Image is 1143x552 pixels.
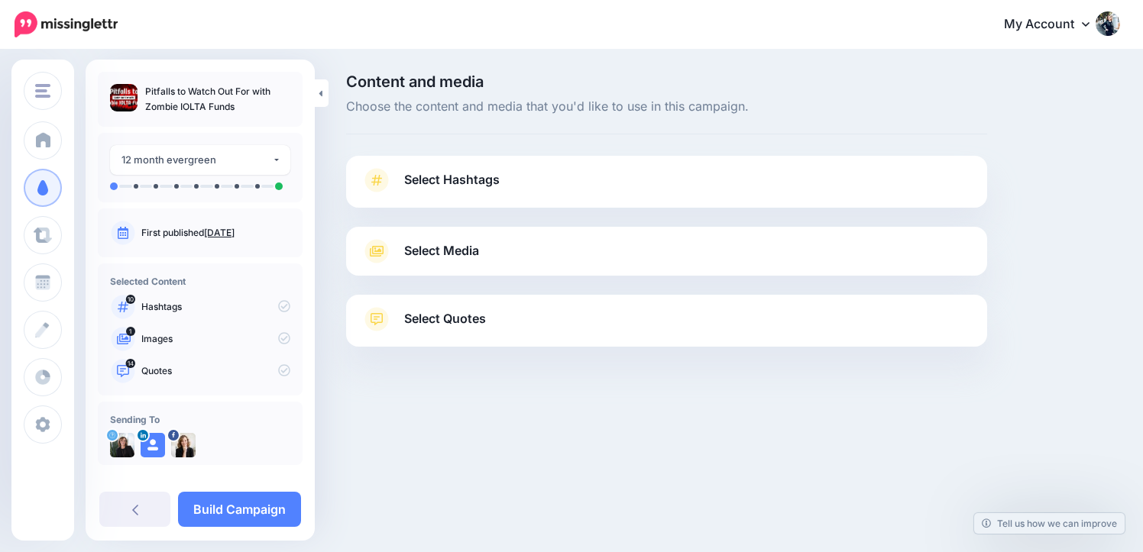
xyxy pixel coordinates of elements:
[974,513,1125,534] a: Tell us how we can improve
[361,168,972,208] a: Select Hashtags
[141,364,290,378] p: Quotes
[404,240,479,261] span: Select Media
[110,145,290,175] button: 12 month evergreen
[126,327,135,336] span: 1
[141,332,290,346] p: Images
[404,169,500,190] span: Select Hashtags
[989,6,1120,44] a: My Account
[204,227,235,238] a: [DATE]
[346,74,987,89] span: Content and media
[110,414,290,425] h4: Sending To
[126,359,136,368] span: 14
[404,308,486,329] span: Select Quotes
[110,84,138,111] img: 2d355f4847c12542b21f8020f6cf7fba_thumb.jpg
[145,84,290,115] p: Pitfalls to Watch Out For with Zombie IOLTA Funds
[141,300,290,314] p: Hashtags
[346,97,987,117] span: Choose the content and media that you'd like to use in this campaign.
[361,307,972,347] a: Select Quotes
[171,433,196,457] img: 325356396_563029482349385_6594150499625394851_n-bsa130042.jpg
[126,295,135,304] span: 10
[110,276,290,287] h4: Selected Content
[35,84,50,98] img: menu.png
[141,226,290,240] p: First published
[361,239,972,263] a: Select Media
[15,11,118,37] img: Missinglettr
[110,433,134,457] img: qTmzClX--41366.jpg
[141,433,165,457] img: user_default_image.png
[121,151,272,169] div: 12 month evergreen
